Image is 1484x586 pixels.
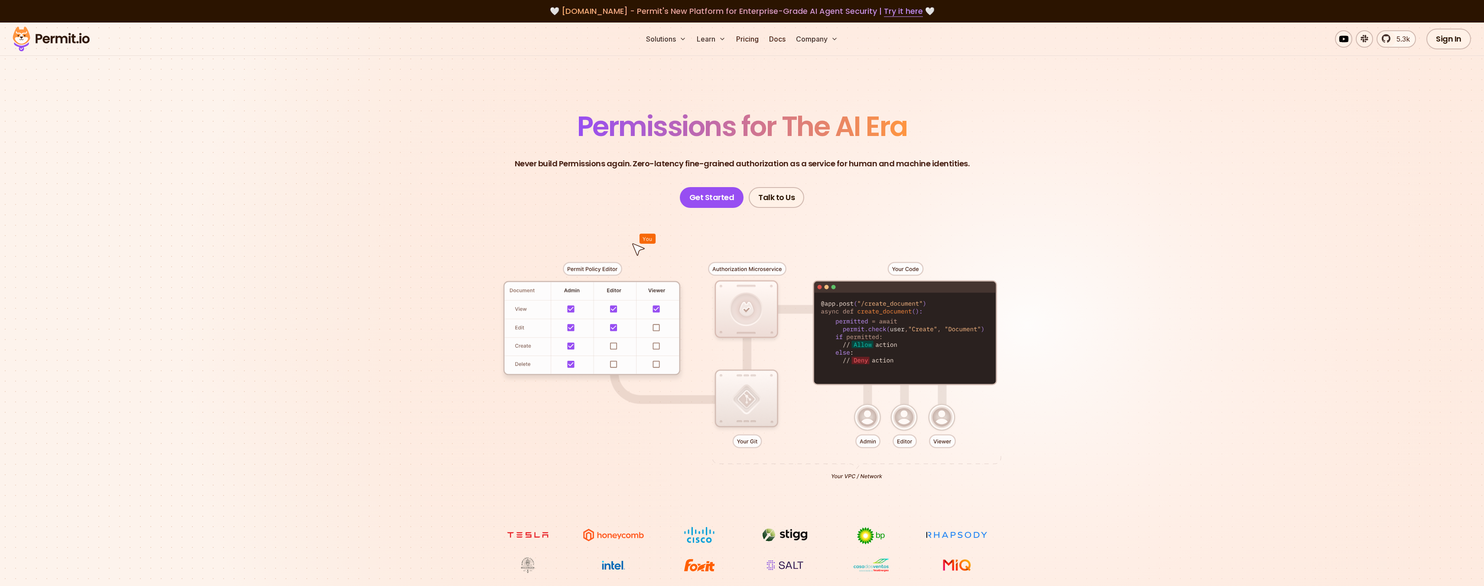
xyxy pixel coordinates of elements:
img: Permit logo [9,24,94,54]
img: Maricopa County Recorder\'s Office [495,557,560,573]
span: [DOMAIN_NAME] - Permit's New Platform for Enterprise-Grade AI Agent Security | [562,6,923,16]
img: tesla [495,527,560,543]
img: bp [838,527,903,545]
img: Rhapsody Health [924,527,989,543]
div: 🤍 🤍 [21,5,1463,17]
img: salt [753,557,818,573]
a: Docs [766,30,789,48]
a: Try it here [884,6,923,17]
img: Stigg [753,527,818,543]
img: Casa dos Ventos [838,557,903,573]
img: MIQ [927,558,986,573]
a: Get Started [680,187,744,208]
button: Solutions [643,30,690,48]
img: Foxit [667,557,732,573]
img: Cisco [667,527,732,543]
img: Intel [581,557,646,573]
a: Pricing [733,30,762,48]
p: Never build Permissions again. Zero-latency fine-grained authorization as a service for human and... [515,158,970,170]
a: 5.3k [1377,30,1416,48]
button: Company [792,30,841,48]
img: Honeycomb [581,527,646,543]
span: 5.3k [1391,34,1410,44]
a: Talk to Us [749,187,804,208]
a: Sign In [1426,29,1471,49]
span: Permissions for The AI Era [577,107,907,146]
button: Learn [693,30,729,48]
